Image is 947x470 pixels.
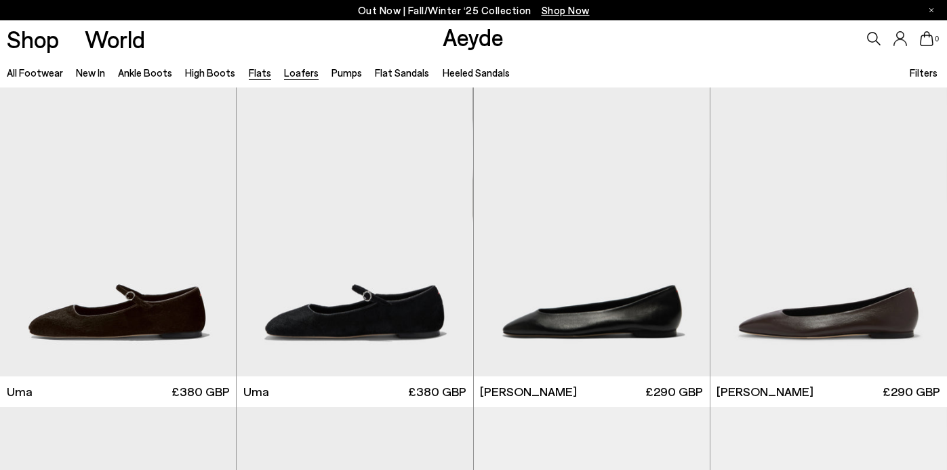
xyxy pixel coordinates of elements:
img: Uma Ponyhair Flats [237,79,472,376]
span: £290 GBP [883,383,940,400]
div: 1 / 6 [474,79,710,376]
div: 2 / 5 [472,79,708,376]
a: 6 / 6 1 / 6 2 / 6 3 / 6 4 / 6 5 / 6 6 / 6 1 / 6 Next slide Previous slide [474,79,710,376]
a: 5 / 5 1 / 5 2 / 5 3 / 5 4 / 5 5 / 5 1 / 5 Next slide Previous slide [237,79,472,376]
a: World [85,27,145,51]
a: High Boots [185,66,235,79]
div: 1 / 6 [710,79,947,376]
a: Ankle Boots [118,66,172,79]
a: [PERSON_NAME] £290 GBP [474,376,710,407]
span: [PERSON_NAME] [480,383,577,400]
a: Uma £380 GBP [237,376,472,407]
a: Loafers [284,66,319,79]
p: Out Now | Fall/Winter ‘25 Collection [358,2,590,19]
a: Aeyde [443,22,504,51]
div: 2 / 6 [710,79,946,376]
a: [PERSON_NAME] £290 GBP [710,376,947,407]
span: 0 [933,35,940,43]
a: Pumps [331,66,362,79]
img: Ellie Almond-Toe Flats [710,79,946,376]
span: Uma [7,383,33,400]
img: Ellie Almond-Toe Flats [710,79,947,376]
a: Heeled Sandals [443,66,510,79]
img: Uma Ponyhair Flats [472,79,708,376]
img: Ellie Almond-Toe Flats [474,79,710,376]
span: £380 GBP [172,383,230,400]
span: Navigate to /collections/new-in [542,4,590,16]
div: 1 / 5 [237,79,472,376]
span: £290 GBP [645,383,703,400]
a: New In [76,66,105,79]
a: All Footwear [7,66,63,79]
a: Flats [249,66,271,79]
a: Shop [7,27,59,51]
a: Flat Sandals [375,66,429,79]
span: £380 GBP [408,383,466,400]
span: [PERSON_NAME] [717,383,813,400]
span: Uma [243,383,269,400]
a: 6 / 6 1 / 6 2 / 6 3 / 6 4 / 6 5 / 6 6 / 6 1 / 6 Next slide Previous slide [710,79,947,376]
span: Filters [910,66,938,79]
a: 0 [920,31,933,46]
